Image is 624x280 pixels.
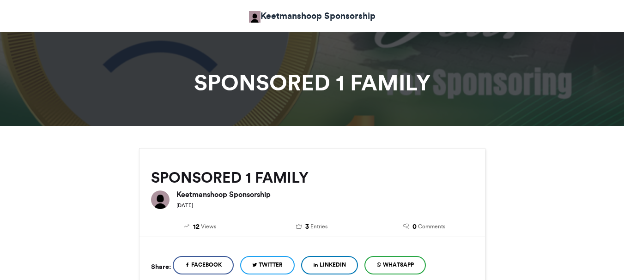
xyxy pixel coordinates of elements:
a: Twitter [240,256,295,274]
a: 12 Views [151,222,249,232]
h1: SPONSORED 1 FAMILY [56,71,569,94]
a: 0 Comments [375,222,473,232]
span: Comments [418,222,445,231]
small: [DATE] [176,202,193,209]
h5: Share: [151,261,171,273]
span: LinkedIn [320,261,346,269]
span: 3 [305,222,309,232]
a: LinkedIn [301,256,358,274]
span: 12 [193,222,200,232]
a: Keetmanshoop Sponsorship [249,9,376,23]
a: WhatsApp [364,256,426,274]
span: WhatsApp [383,261,414,269]
h2: SPONSORED 1 FAMILY [151,169,473,186]
span: Facebook [191,261,222,269]
a: Facebook [173,256,234,274]
img: Keetmanshoop Sponsorship [151,191,170,209]
h6: Keetmanshoop Sponsorship [176,191,473,198]
a: 3 Entries [263,222,361,232]
span: Entries [310,222,327,231]
img: Keetmanshoop Sponsorship [249,11,261,23]
span: Views [201,222,216,231]
span: Twitter [259,261,283,269]
span: 0 [412,222,417,232]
